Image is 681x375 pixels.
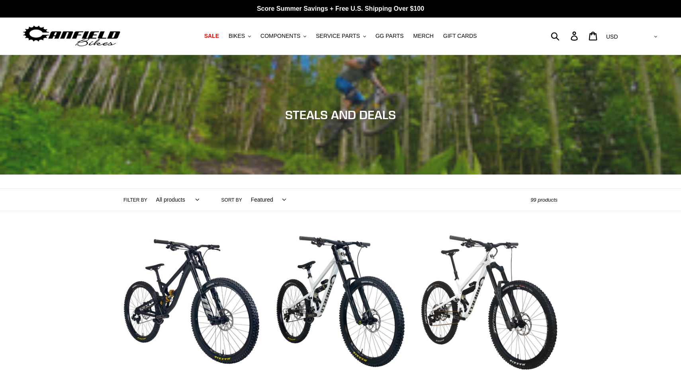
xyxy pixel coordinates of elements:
[316,33,360,39] span: SERVICE PARTS
[439,31,481,41] a: GIFT CARDS
[225,31,255,41] button: BIKES
[312,31,370,41] button: SERVICE PARTS
[22,24,121,49] img: Canfield Bikes
[260,33,300,39] span: COMPONENTS
[285,108,396,122] span: STEALS AND DEALS
[229,33,245,39] span: BIKES
[443,33,477,39] span: GIFT CARDS
[256,31,310,41] button: COMPONENTS
[372,31,408,41] a: GG PARTS
[200,31,223,41] a: SALE
[204,33,219,39] span: SALE
[555,27,575,45] input: Search
[413,33,434,39] span: MERCH
[123,196,147,204] label: Filter by
[221,196,242,204] label: Sort by
[376,33,404,39] span: GG PARTS
[409,31,438,41] a: MERCH
[530,197,558,203] span: 99 products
